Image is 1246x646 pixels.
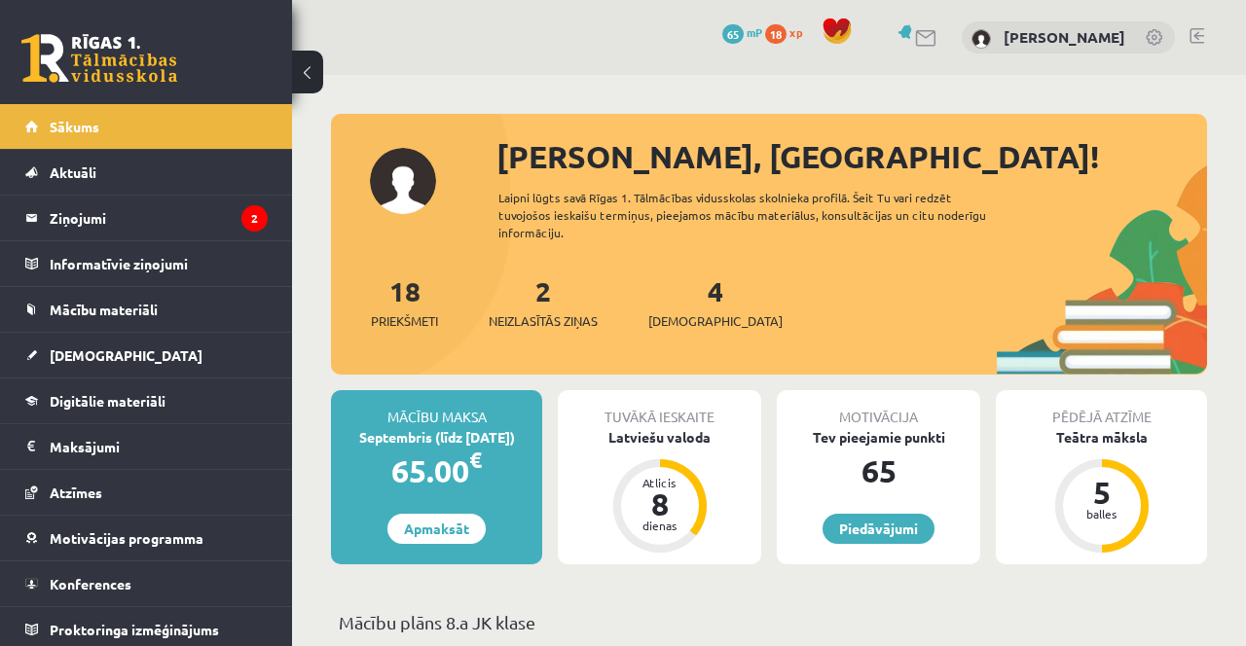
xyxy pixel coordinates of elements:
span: mP [747,24,762,40]
a: Konferences [25,561,268,606]
a: Motivācijas programma [25,516,268,560]
i: 2 [241,205,268,232]
div: Mācību maksa [331,390,542,427]
span: [DEMOGRAPHIC_DATA] [50,346,202,364]
div: Septembris (līdz [DATE]) [331,427,542,448]
a: Informatīvie ziņojumi [25,241,268,286]
legend: Maksājumi [50,424,268,469]
a: [DEMOGRAPHIC_DATA] [25,333,268,377]
img: Luīze Vasiļjeva [971,29,991,49]
div: Latviešu valoda [558,427,761,448]
span: Mācību materiāli [50,301,158,318]
span: Motivācijas programma [50,529,203,547]
p: Mācību plāns 8.a JK klase [339,609,1199,635]
div: 5 [1073,477,1131,508]
div: dienas [631,520,689,531]
a: Maksājumi [25,424,268,469]
div: balles [1073,508,1131,520]
legend: Ziņojumi [50,196,268,240]
a: Sākums [25,104,268,149]
a: Apmaksāt [387,514,486,544]
div: Motivācija [777,390,980,427]
div: [PERSON_NAME], [GEOGRAPHIC_DATA]! [496,133,1207,180]
div: Tev pieejamie punkti [777,427,980,448]
span: € [469,446,482,474]
a: [PERSON_NAME] [1004,27,1125,47]
div: Pēdējā atzīme [996,390,1207,427]
a: Aktuāli [25,150,268,195]
a: Teātra māksla 5 balles [996,427,1207,556]
a: 18Priekšmeti [371,273,438,331]
span: Neizlasītās ziņas [489,311,598,331]
div: Teātra māksla [996,427,1207,448]
span: Konferences [50,575,131,592]
a: Rīgas 1. Tālmācības vidusskola [21,34,177,83]
span: Priekšmeti [371,311,438,331]
span: 18 [765,24,787,44]
a: 4[DEMOGRAPHIC_DATA] [648,273,783,331]
a: Atzīmes [25,470,268,515]
div: Tuvākā ieskaite [558,390,761,427]
div: 65.00 [331,448,542,494]
span: Sākums [50,118,99,135]
a: 65 mP [722,24,762,40]
span: Atzīmes [50,484,102,501]
a: Ziņojumi2 [25,196,268,240]
span: [DEMOGRAPHIC_DATA] [648,311,783,331]
a: Latviešu valoda Atlicis 8 dienas [558,427,761,556]
div: 8 [631,488,689,520]
span: Digitālie materiāli [50,392,165,410]
a: Piedāvājumi [823,514,934,544]
a: 18 xp [765,24,812,40]
div: Laipni lūgts savā Rīgas 1. Tālmācības vidusskolas skolnieka profilā. Šeit Tu vari redzēt tuvojošo... [498,189,1024,241]
legend: Informatīvie ziņojumi [50,241,268,286]
span: 65 [722,24,744,44]
span: Proktoringa izmēģinājums [50,621,219,638]
a: Mācību materiāli [25,287,268,332]
span: xp [789,24,802,40]
div: 65 [777,448,980,494]
a: Digitālie materiāli [25,378,268,423]
div: Atlicis [631,477,689,488]
a: 2Neizlasītās ziņas [489,273,598,331]
span: Aktuāli [50,163,96,181]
